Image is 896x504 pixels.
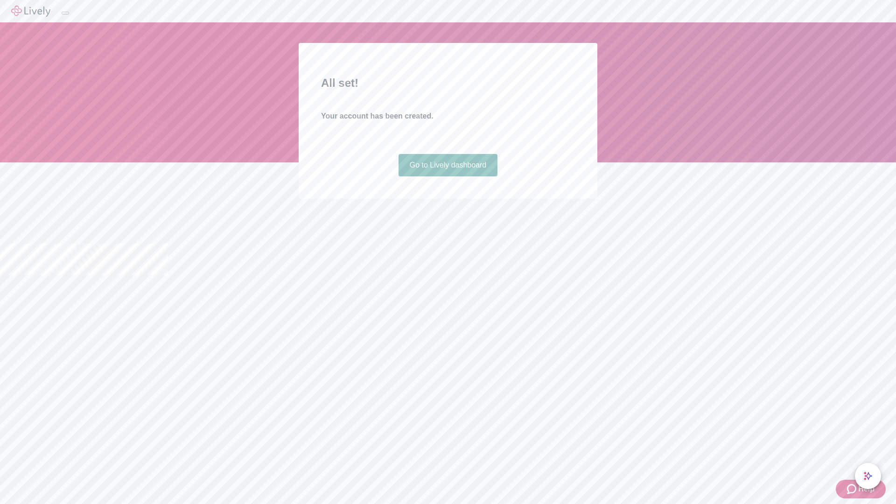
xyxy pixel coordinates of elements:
[836,480,886,498] button: Zendesk support iconHelp
[321,111,575,122] h4: Your account has been created.
[321,75,575,91] h2: All set!
[11,6,50,17] img: Lively
[399,154,498,176] a: Go to Lively dashboard
[858,483,875,495] span: Help
[847,483,858,495] svg: Zendesk support icon
[62,12,69,14] button: Log out
[863,471,873,481] svg: Lively AI Assistant
[855,463,881,489] button: chat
